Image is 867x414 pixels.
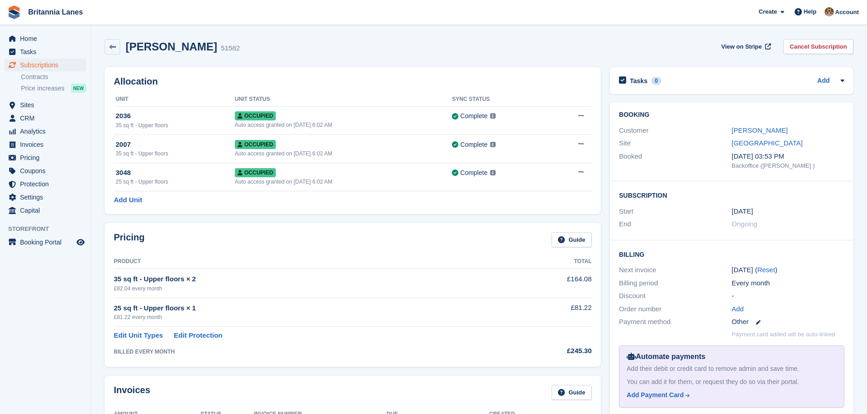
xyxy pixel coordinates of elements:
a: menu [5,204,86,217]
div: 2036 [116,111,235,121]
div: 25 sq ft - Upper floors × 1 [114,303,503,314]
div: Every month [732,278,844,289]
h2: Subscription [619,190,844,200]
a: Britannia Lanes [25,5,86,20]
div: Complete [460,168,487,178]
div: NEW [71,84,86,93]
span: Occupied [235,140,276,149]
td: £164.08 [503,269,592,298]
th: Total [503,254,592,269]
div: 35 sq ft - Upper floors [116,121,235,130]
img: stora-icon-8386f47178a22dfd0bd8f6a31ec36ba5ce8667c1dd55bd0f319d3a0aa187defe.svg [7,5,21,19]
span: Account [835,8,859,17]
span: Ongoing [732,220,758,228]
h2: Tasks [630,77,648,85]
div: Auto access granted on [DATE] 6:02 AM [235,150,452,158]
div: [DATE] ( ) [732,265,844,275]
h2: Billing [619,249,844,259]
span: Invoices [20,138,75,151]
h2: Invoices [114,385,150,400]
div: Add their debit or credit card to remove admin and save time. [627,364,837,374]
a: Edit Unit Types [114,330,163,341]
div: 35 sq ft - Upper floors × 2 [114,274,503,284]
a: menu [5,112,86,125]
div: Other [732,317,844,327]
div: Auto access granted on [DATE] 6:02 AM [235,178,452,186]
th: Sync Status [452,92,549,107]
span: Home [20,32,75,45]
a: menu [5,151,86,164]
a: Price increases NEW [21,83,86,93]
div: 3048 [116,168,235,178]
a: Add [732,304,744,314]
a: menu [5,59,86,71]
th: Unit Status [235,92,452,107]
h2: [PERSON_NAME] [126,40,217,53]
span: Tasks [20,45,75,58]
a: Add [817,76,830,86]
a: [GEOGRAPHIC_DATA] [732,139,803,147]
th: Product [114,254,503,269]
span: Settings [20,191,75,204]
h2: Booking [619,111,844,119]
div: 51582 [221,43,240,54]
time: 2024-09-01 00:00:00 UTC [732,206,753,217]
a: menu [5,32,86,45]
span: View on Stripe [721,42,762,51]
div: Order number [619,304,731,314]
a: menu [5,191,86,204]
span: Create [759,7,777,16]
span: Help [804,7,816,16]
span: Subscriptions [20,59,75,71]
div: End [619,219,731,229]
div: Automate payments [627,351,837,362]
p: Payment card added will be auto-linked [732,330,835,339]
img: Admin [825,7,834,16]
a: menu [5,99,86,111]
div: Discount [619,291,731,301]
div: BILLED EVERY MONTH [114,348,503,356]
span: CRM [20,112,75,125]
div: Site [619,138,731,149]
div: £245.30 [503,346,592,356]
span: Sites [20,99,75,111]
div: £81.22 every month [114,313,503,321]
div: Auto access granted on [DATE] 6:02 AM [235,121,452,129]
div: Billing period [619,278,731,289]
div: 2007 [116,140,235,150]
a: menu [5,45,86,58]
a: Cancel Subscription [783,39,853,54]
span: Price increases [21,84,65,93]
div: Backoffice ([PERSON_NAME] ) [732,161,844,170]
div: Complete [460,111,487,121]
a: Edit Protection [174,330,223,341]
div: Add Payment Card [627,390,684,400]
a: Guide [552,385,592,400]
span: Storefront [8,224,91,234]
span: Occupied [235,111,276,120]
a: Add Payment Card [627,390,833,400]
div: 25 sq ft - Upper floors [116,178,235,186]
a: Contracts [21,73,86,81]
a: menu [5,236,86,249]
div: Complete [460,140,487,150]
a: Add Unit [114,195,142,205]
a: [PERSON_NAME] [732,126,788,134]
img: icon-info-grey-7440780725fd019a000dd9b08b2336e03edf1995a4989e88bcd33f0948082b44.svg [490,113,496,119]
td: £81.22 [503,298,592,326]
div: Next invoice [619,265,731,275]
th: Unit [114,92,235,107]
span: Protection [20,178,75,190]
a: menu [5,138,86,151]
a: menu [5,178,86,190]
h2: Pricing [114,232,145,247]
div: 35 sq ft - Upper floors [116,150,235,158]
a: View on Stripe [718,39,773,54]
div: You can add it for them, or request they do so via their portal. [627,377,837,387]
div: [DATE] 03:53 PM [732,151,844,162]
a: Reset [757,266,775,274]
a: menu [5,125,86,138]
div: Start [619,206,731,217]
a: Guide [552,232,592,247]
a: menu [5,165,86,177]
